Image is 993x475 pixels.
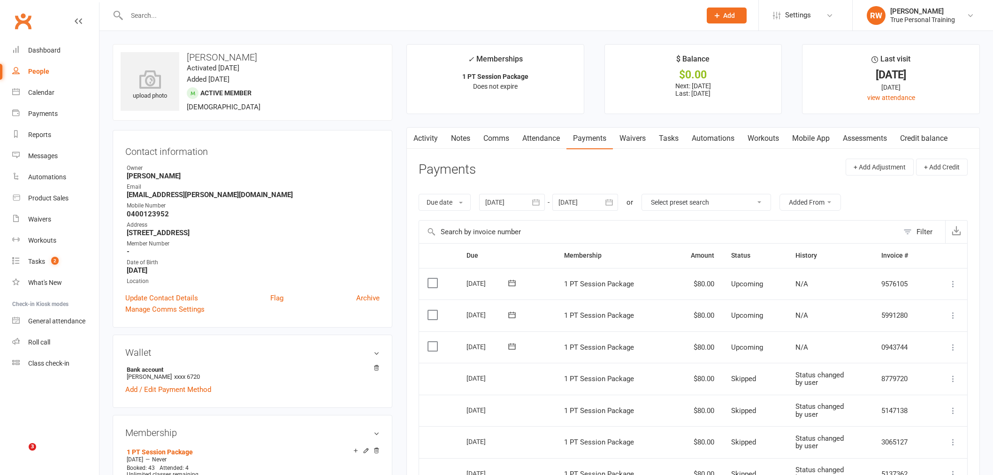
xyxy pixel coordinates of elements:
div: Last visit [871,53,910,70]
div: What's New [28,279,62,286]
div: $ Balance [676,53,710,70]
li: [PERSON_NAME] [125,365,380,382]
h3: Wallet [125,347,380,358]
span: 1 PT Session Package [564,406,634,415]
h3: Payments [419,162,476,177]
button: + Add Credit [916,159,968,176]
td: $80.00 [670,426,723,458]
a: Roll call [12,332,99,353]
div: Tasks [28,258,45,265]
a: Waivers [12,209,99,230]
button: + Add Adjustment [846,159,914,176]
i: ✓ [468,55,474,64]
span: Status changed by user [795,371,844,387]
div: Payments [28,110,58,117]
div: Filter [917,226,932,237]
strong: 1 PT Session Package [462,73,528,80]
div: [DATE] [811,70,971,80]
span: Does not expire [473,83,518,90]
th: Membership [556,244,670,268]
a: Mobile App [786,128,836,149]
h3: Membership [125,428,380,438]
span: Upcoming [731,311,763,320]
td: 3065127 [873,426,930,458]
span: xxxx 6720 [174,373,200,380]
div: True Personal Training [890,15,955,24]
a: 1 PT Session Package [127,448,193,456]
a: Manage Comms Settings [125,304,205,315]
div: Date of Birth [127,258,380,267]
span: Booked: 43 [127,465,155,471]
p: Next: [DATE] Last: [DATE] [613,82,773,97]
time: Activated [DATE] [187,64,239,72]
input: Search by invoice number [419,221,899,243]
div: [DATE] [466,276,510,291]
div: Location [127,277,380,286]
td: 5991280 [873,299,930,331]
div: Automations [28,173,66,181]
div: Product Sales [28,194,69,202]
div: Roll call [28,338,50,346]
td: $80.00 [670,299,723,331]
td: $80.00 [670,395,723,427]
span: 2 [51,257,59,265]
strong: [PERSON_NAME] [127,172,380,180]
div: Waivers [28,215,51,223]
div: [DATE] [811,82,971,92]
th: Amount [670,244,723,268]
div: [DATE] [466,434,510,449]
a: Tasks [652,128,685,149]
div: $0.00 [613,70,773,80]
button: Due date [419,194,471,211]
a: Dashboard [12,40,99,61]
td: 5147138 [873,395,930,427]
th: Status [723,244,787,268]
h3: [PERSON_NAME] [121,52,384,62]
span: 1 PT Session Package [564,280,634,288]
div: Member Number [127,239,380,248]
span: 1 PT Session Package [564,343,634,352]
td: 8779720 [873,363,930,395]
a: Waivers [613,128,652,149]
a: Archive [356,292,380,304]
div: Calendar [28,89,54,96]
a: People [12,61,99,82]
a: Automations [685,128,741,149]
div: or [626,197,633,208]
span: Never [152,456,167,463]
strong: Bank account [127,366,375,373]
a: Notes [444,128,477,149]
a: Reports [12,124,99,146]
a: Clubworx [11,9,35,33]
strong: [STREET_ADDRESS] [127,229,380,237]
div: Dashboard [28,46,61,54]
a: Update Contact Details [125,292,198,304]
button: Added From [779,194,841,211]
div: Messages [28,152,58,160]
a: Assessments [836,128,894,149]
div: Memberships [468,53,523,70]
a: Workouts [12,230,99,251]
span: Upcoming [731,343,763,352]
a: Credit balance [894,128,954,149]
span: N/A [795,343,808,352]
div: Reports [28,131,51,138]
a: What's New [12,272,99,293]
a: Activity [407,128,444,149]
span: Add [723,12,735,19]
span: 3 [29,443,36,451]
a: Messages [12,146,99,167]
span: N/A [795,280,808,288]
a: Workouts [741,128,786,149]
div: Class check-in [28,360,69,367]
div: RW [867,6,886,25]
div: [DATE] [466,403,510,417]
div: Workouts [28,237,56,244]
a: Tasks 2 [12,251,99,272]
td: $80.00 [670,268,723,300]
span: Skipped [731,406,756,415]
a: Payments [566,128,613,149]
span: Status changed by user [795,434,844,451]
span: Settings [785,5,811,26]
div: Mobile Number [127,201,380,210]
